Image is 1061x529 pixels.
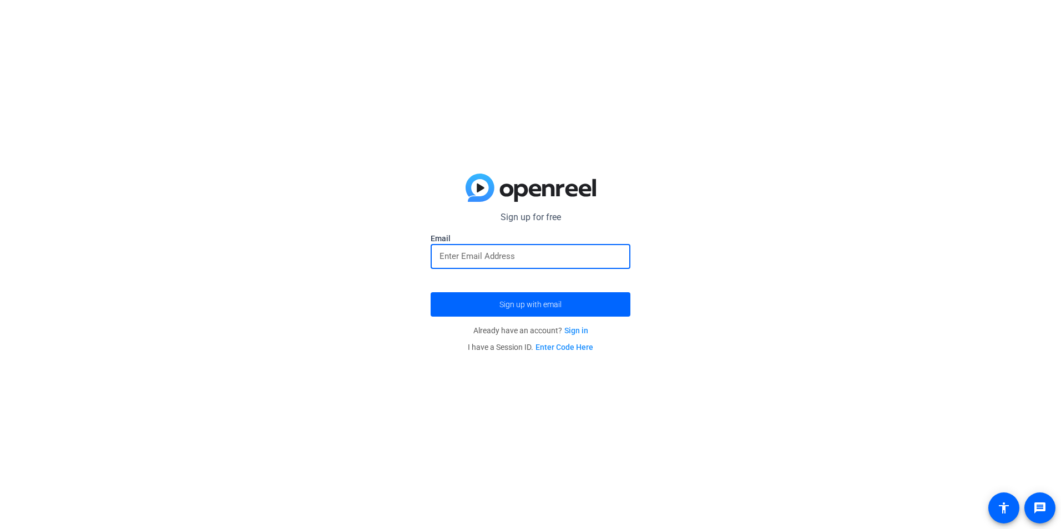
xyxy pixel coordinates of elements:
a: Sign in [564,326,588,335]
label: Email [431,233,630,244]
button: Sign up with email [431,292,630,317]
mat-icon: accessibility [997,501,1011,515]
span: Already have an account? [473,326,588,335]
input: Enter Email Address [439,250,622,263]
mat-icon: message [1033,501,1047,515]
img: blue-gradient.svg [466,174,596,202]
a: Enter Code Here [535,343,593,352]
p: Sign up for free [431,211,630,224]
span: I have a Session ID. [468,343,593,352]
